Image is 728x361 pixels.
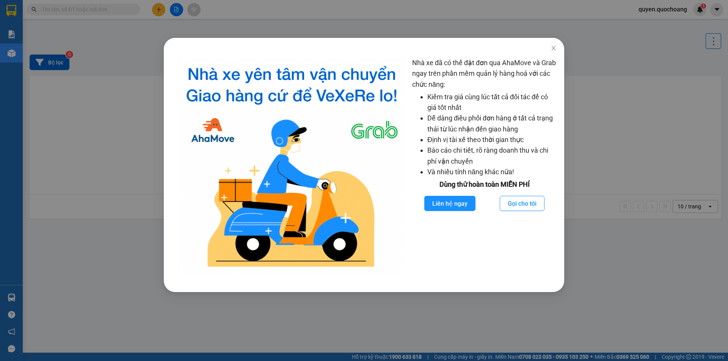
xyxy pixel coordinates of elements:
img: logo [177,58,406,273]
span: Liên hệ ngay [432,199,468,208]
button: Close [543,38,564,59]
span: close [551,45,557,51]
li: Và nhiều tính năng khác nữa! [427,167,557,177]
li: Dễ dàng điều phối đơn hàng ở tất cả trạng thái từ lúc nhận đến giao hàng [427,113,557,134]
span: Gọi cho tôi [508,199,537,208]
li: Định vị tài xế theo thời gian thực [427,134,557,145]
li: Kiểm tra giá cùng lúc tất cả đối tác để có giá tốt nhất [427,92,557,113]
li: Báo cáo chi tiết, rõ ràng doanh thu và chi phí vận chuyển [427,145,557,167]
div: Dùng thử hoàn toàn MIỄN PHÍ [412,179,557,190]
div: Nhà xe đã có thể đặt đơn qua AhaMove và Grab ngay trên phần mềm quản lý hàng hoá với các chức năng: [412,58,557,273]
button: Gọi cho tôi [500,196,544,211]
button: Liên hệ ngay [424,196,475,211]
